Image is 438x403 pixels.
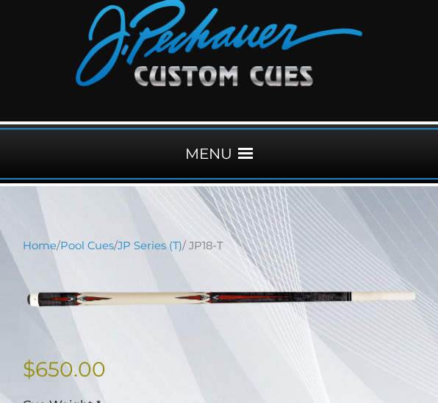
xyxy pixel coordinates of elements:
[23,357,35,382] span: $
[60,239,114,252] a: Pool Cues
[23,357,106,382] bdi: 650.00
[118,239,182,252] a: JP Series (T)
[23,239,57,252] a: Home
[23,265,415,330] img: jp18-T.png
[23,238,415,254] nav: Breadcrumb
